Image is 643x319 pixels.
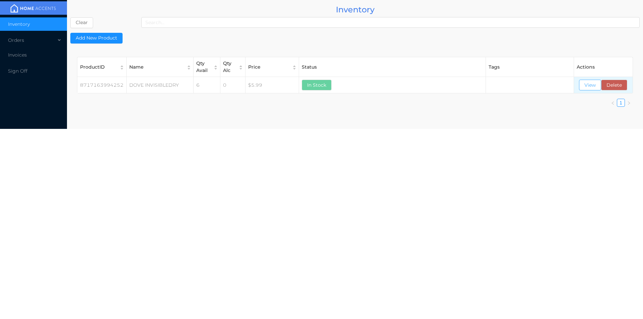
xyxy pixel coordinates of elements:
span: Sign Off [8,68,27,74]
div: Status [302,64,483,71]
i: icon: caret-down [214,67,218,68]
button: Delete [601,80,627,90]
i: icon: caret-up [120,64,124,66]
td: $5.99 [245,77,299,93]
i: icon: caret-down [187,67,191,68]
div: ProductID [80,64,116,71]
div: Sort [238,64,243,70]
div: Actions [577,64,630,71]
i: icon: caret-up [214,64,218,66]
li: 1 [617,99,625,107]
i: icon: left [611,101,615,105]
button: View [579,80,601,90]
span: Invoices [8,52,27,58]
span: Inventory [8,21,30,27]
div: Sort [213,64,218,70]
li: Previous Page [609,99,617,107]
div: Qty Alc [223,60,235,74]
button: Add New Product [70,33,123,44]
td: 6 [194,77,220,93]
i: icon: right [627,101,631,105]
td: DOVE INVISIBLEDRY [127,77,194,93]
div: Qty Avail [196,60,210,74]
div: Name [129,64,183,71]
div: Sort [292,64,297,70]
button: In Stock [302,80,332,90]
input: Search... [141,17,640,28]
div: Sort [120,64,124,70]
div: Price [248,64,289,71]
button: Clear [70,17,93,28]
td: 8717163994252 [77,77,127,93]
div: Sort [187,64,191,70]
i: icon: caret-down [239,67,243,68]
a: 1 [620,100,622,105]
i: icon: caret-down [120,67,124,68]
div: Tags [489,64,571,71]
i: icon: caret-up [239,64,243,66]
img: mainBanner [8,3,58,13]
div: Inventory [70,3,640,16]
li: Next Page [625,99,633,107]
i: icon: caret-up [187,64,191,66]
td: 0 [220,77,245,93]
i: icon: caret-up [292,64,297,66]
i: icon: caret-down [292,67,297,68]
